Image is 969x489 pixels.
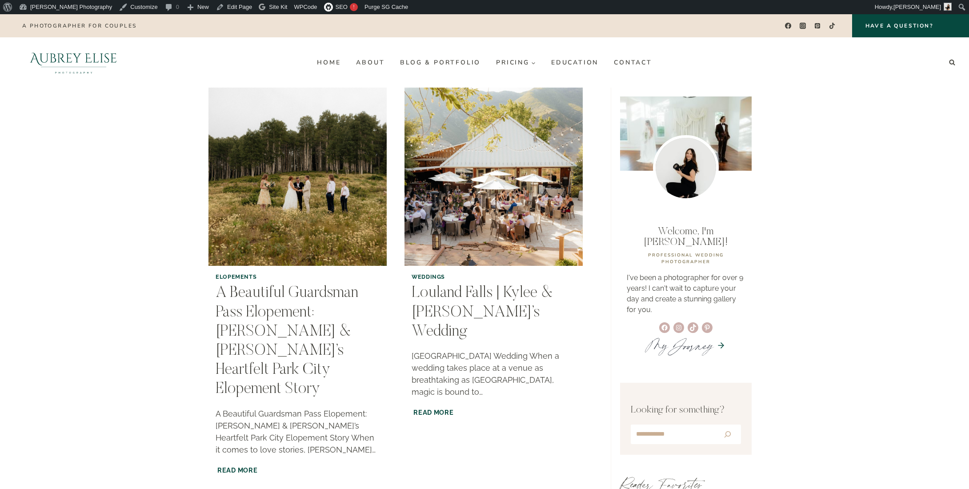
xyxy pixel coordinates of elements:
[946,56,958,69] button: View Search Form
[543,56,606,70] a: Education
[496,59,536,66] span: Pricing
[489,56,544,70] a: Pricing
[893,4,941,10] span: [PERSON_NAME]
[216,408,380,456] p: A Beautiful Guardsman Pass Elopement: [PERSON_NAME] & [PERSON_NAME]’s Heartfelt Park City Elopeme...
[797,20,809,32] a: Instagram
[348,56,392,70] a: About
[627,273,745,315] p: I've been a photographer for over 9 years! I can't wait to capture your day and create a stunning...
[216,273,256,280] a: Elopements
[646,333,713,358] a: MyJourney
[392,56,489,70] a: Blog & Portfolio
[336,4,348,10] span: SEO
[606,56,660,70] a: Contact
[852,14,969,37] a: Have a Question?
[669,333,713,358] em: Journey
[826,20,839,32] a: TikTok
[208,88,387,266] img: A Beautiful Guardsman Pass Elopement: Michelle & Matt’s Heartfelt Park City Elopement Story
[22,23,136,29] p: A photographer for couples
[404,88,583,266] img: Louland Falls | Kylee & Dax’s Wedding
[309,56,348,70] a: Home
[412,273,445,280] a: Weddings
[412,407,455,418] a: Read More
[631,403,741,418] p: Looking for something?
[216,465,259,476] a: Read More
[627,226,745,248] p: Welcome, I'm [PERSON_NAME]!
[653,135,719,201] img: Utah wedding photographer Aubrey Williams
[216,285,358,397] a: A Beautiful Guardsman Pass Elopement: [PERSON_NAME] & [PERSON_NAME]’s Heartfelt Park City Elopeme...
[269,4,287,10] span: Site Kit
[350,3,358,11] div: !
[412,285,553,340] a: Louland Falls | Kylee & [PERSON_NAME]’s Wedding
[811,20,824,32] a: Pinterest
[412,350,576,398] p: [GEOGRAPHIC_DATA] Wedding When a wedding takes place at a venue as breathtaking as [GEOGRAPHIC_DA...
[309,56,660,70] nav: Primary
[627,252,745,265] p: professional WEDDING PHOTOGRAPHER
[716,426,739,442] button: Search
[11,37,136,88] img: Aubrey Elise Photography
[781,20,794,32] a: Facebook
